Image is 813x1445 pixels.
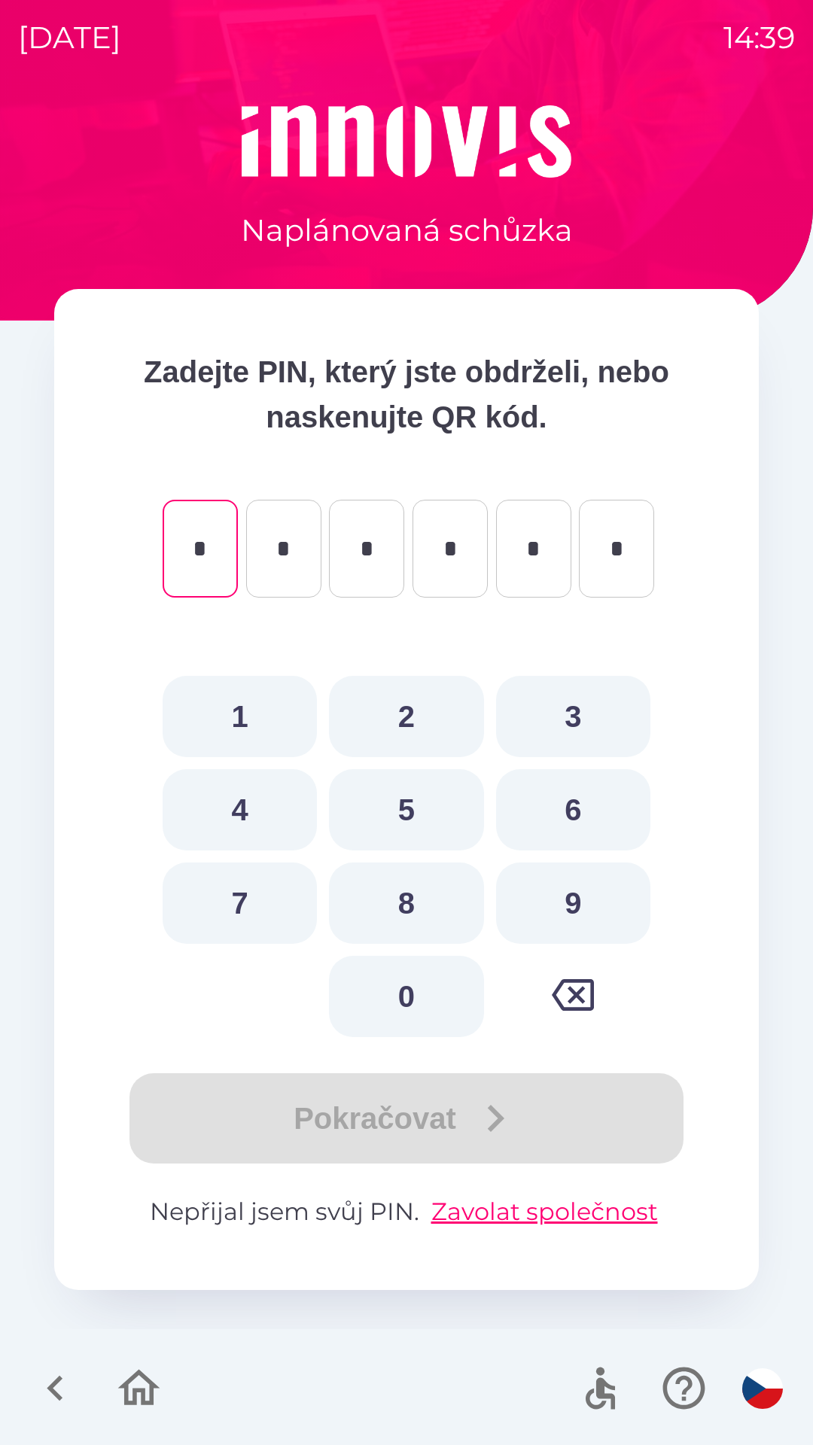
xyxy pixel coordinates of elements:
button: 0 [329,956,483,1037]
p: Naplánovaná schůzka [241,208,573,253]
p: Zadejte PIN, který jste obdrželi, nebo naskenujte QR kód. [114,349,699,440]
img: cs flag [742,1368,783,1409]
button: 7 [163,862,317,944]
button: 1 [163,676,317,757]
img: Logo [54,105,759,178]
p: 14:39 [723,15,795,60]
button: 3 [496,676,650,757]
button: 2 [329,676,483,757]
button: 4 [163,769,317,850]
p: Nepřijal jsem svůj PIN. [114,1194,699,1230]
button: 6 [496,769,650,850]
button: 5 [329,769,483,850]
button: 9 [496,862,650,944]
button: Zavolat společnost [425,1194,664,1230]
p: [DATE] [18,15,121,60]
button: 8 [329,862,483,944]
